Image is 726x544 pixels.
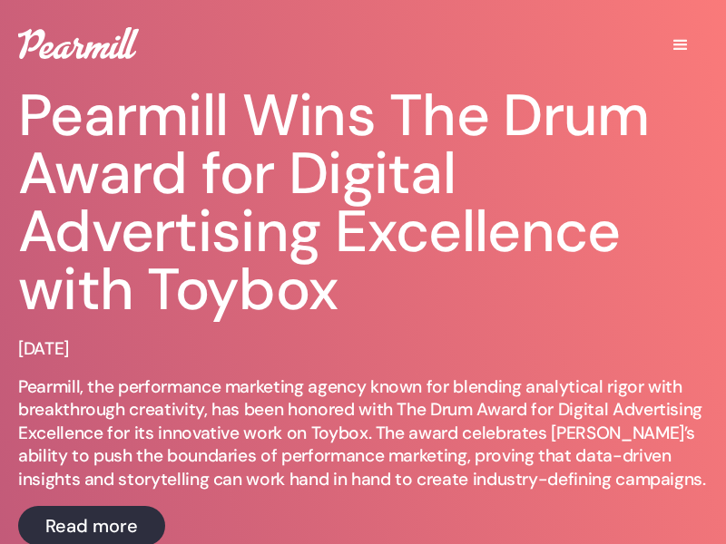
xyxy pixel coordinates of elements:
p: Pearmill, the performance marketing agency known for blending analytical rigor with breakthrough ... [18,375,708,491]
h1: Pearmill Wins The Drum Award for Digital Advertising Excellence with Toybox [18,87,708,319]
img: Pearmill logo [18,27,139,59]
div: menu [653,18,708,73]
p: [DATE] [18,337,69,361]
